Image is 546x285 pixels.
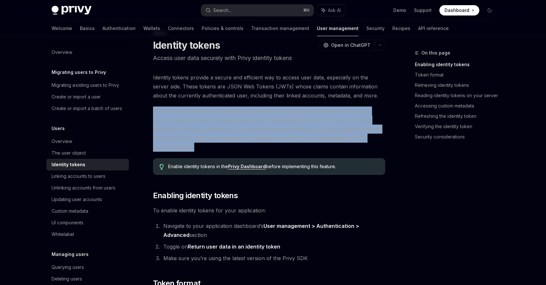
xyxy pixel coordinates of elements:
a: Security considerations [415,132,500,142]
button: Toggle dark mode [484,5,495,15]
a: Refreshing the identity token [415,111,500,121]
svg: Tip [159,164,164,170]
a: Identity tokens [46,159,129,170]
button: Open in ChatGPT [319,40,374,51]
a: Overview [46,46,129,58]
div: Create or import a user [52,93,101,101]
a: Retrieving identity tokens [415,80,500,90]
a: Linking accounts to users [46,170,129,182]
div: Migrating existing users to Privy [52,81,119,89]
a: Basics [80,21,95,36]
a: Reading identity tokens on your server [415,90,500,101]
a: Deleting users [46,273,129,285]
div: The user object [52,149,86,157]
span: Identity tokens provide a secure and efficient way to access user data, especially on the server ... [153,73,385,100]
span: Privy strongly recommends using identity tokens when you need user-level data on your server. The... [153,107,385,152]
a: Privy Dashboard [228,164,266,169]
div: UI components [52,219,83,227]
a: Accessing custom metadata [415,101,500,111]
a: User management [317,21,359,36]
a: Support [414,7,432,14]
span: Ask AI [328,7,341,14]
a: Whitelabel [46,229,129,240]
a: Recipes [392,21,410,36]
a: Migrating existing users to Privy [46,79,129,91]
div: Identity tokens [52,161,85,168]
div: Search... [213,6,231,14]
span: Enabling identity tokens [153,190,238,201]
h5: Managing users [52,250,89,258]
div: Whitelabel [52,230,74,238]
p: Access user data securely with Privy identity tokens [153,54,385,63]
div: Deleting users [52,275,82,283]
a: The user object [46,147,129,159]
div: Overview [52,137,72,145]
h5: Migrating users to Privy [52,68,106,76]
a: Overview [46,136,129,147]
a: Token format [415,70,500,80]
a: Querying users [46,261,129,273]
a: Create or import a user [46,91,129,103]
span: ⌘ K [303,8,310,13]
a: Unlinking accounts from users [46,182,129,194]
a: Custom metadata [46,205,129,217]
div: Updating user accounts [52,196,102,203]
div: Unlinking accounts from users [52,184,115,192]
a: Demo [393,7,406,14]
a: Policies & controls [202,21,244,36]
a: Create or import a batch of users [46,103,129,114]
img: dark logo [52,6,91,15]
div: Overview [52,48,72,56]
a: Updating user accounts [46,194,129,205]
h1: Identity tokens [153,39,220,51]
div: Querying users [52,263,84,271]
button: Search...⌘K [201,5,314,16]
div: Create or import a batch of users [52,105,122,112]
div: Linking accounts to users [52,172,105,180]
span: On this page [421,49,450,57]
span: Dashboard [445,7,469,14]
span: Open in ChatGPT [331,42,370,48]
a: Enabling identity tokens [415,59,500,70]
a: Authentication [102,21,136,36]
a: UI components [46,217,129,229]
a: Welcome [52,21,72,36]
a: Security [366,21,385,36]
a: Dashboard [439,5,479,15]
div: Custom metadata [52,207,88,215]
span: Enable identity tokens in the before implementing this feature. [168,163,378,170]
span: To enable identity tokens for your application: [153,206,385,215]
a: Wallets [143,21,160,36]
a: Transaction management [251,21,309,36]
li: Make sure you’re using the latest version of the Privy SDK [161,254,385,263]
a: API reference [418,21,449,36]
button: Ask AI [317,5,345,16]
a: Connectors [168,21,194,36]
strong: Return user data in an identity token [188,243,280,250]
li: Toggle on [161,242,385,251]
li: Navigate to your application dashboard’s section [161,221,385,239]
a: Verifying the identity token [415,121,500,132]
h5: Users [52,125,65,132]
